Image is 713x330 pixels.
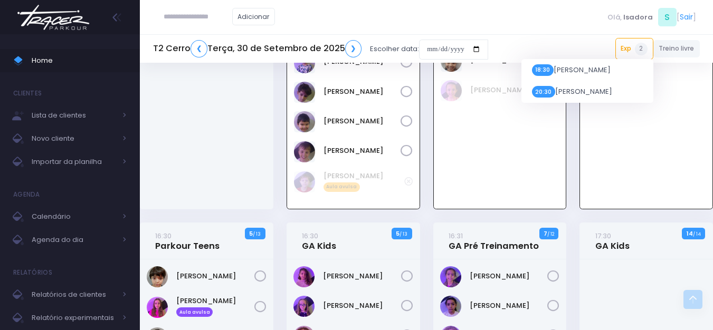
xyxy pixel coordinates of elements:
[470,271,548,282] a: [PERSON_NAME]
[32,155,116,169] span: Importar da planilha
[440,296,461,317] img: Luisa Alimonda Sellan
[595,231,611,241] small: 17:30
[191,40,207,57] a: ❮
[324,171,404,192] a: [PERSON_NAME] Aula avulsa
[396,229,400,238] strong: 5
[32,233,116,247] span: Agenda do dia
[294,171,315,192] img: André Thormann Poyart
[658,8,677,26] span: S
[153,37,488,61] div: Escolher data:
[32,109,116,122] span: Lista de clientes
[687,229,693,238] strong: 14
[147,297,168,318] img: Fernanda Leite
[324,145,401,156] a: [PERSON_NAME]
[531,86,555,98] span: 20:30
[176,271,254,282] a: [PERSON_NAME]
[531,64,643,76] span: [PERSON_NAME]
[324,116,401,127] a: [PERSON_NAME]
[13,83,42,104] h4: Clientes
[32,288,116,302] span: Relatórios de clientes
[623,12,653,23] span: Isadora
[232,8,275,25] a: Adicionar
[302,231,318,241] small: 16:30
[595,230,630,251] a: 17:30GA Kids
[635,43,648,55] span: 2
[345,40,362,57] a: ❯
[294,141,315,162] img: Thomas Luca Pearson de Faro
[253,231,261,237] small: / 13
[155,231,172,241] small: 16:30
[323,271,401,282] a: [PERSON_NAME]
[547,231,554,237] small: / 12
[176,296,254,317] a: [PERSON_NAME] Aula avulsa
[400,231,407,237] small: / 13
[680,12,693,23] a: Sair
[293,296,315,317] img: Gabriela Arouca
[521,59,653,81] a: 18:30[PERSON_NAME]
[324,182,360,192] span: Aula avulsa
[294,82,315,103] img: Miguel Minghetti
[294,111,315,132] img: Mikael Arina Scudeller
[153,40,362,57] h5: T2 Cerro Terça, 30 de Setembro de 2025
[293,266,315,287] img: Dora Moreira Russo
[615,38,653,59] a: Exp2
[531,64,553,76] span: 18:30
[32,210,116,224] span: Calendário
[249,229,253,238] strong: 5
[603,5,700,29] div: [ ]
[544,229,547,238] strong: 7
[323,300,401,311] a: [PERSON_NAME]
[653,40,700,57] a: Treino livre
[521,81,653,103] a: 20:30[PERSON_NAME]
[607,12,622,23] span: Olá,
[176,307,213,317] span: Aula avulsa
[13,184,40,205] h4: Agenda
[449,230,539,251] a: 16:31GA Pré Treinamento
[32,311,116,325] span: Relatório experimentais
[302,230,336,251] a: 16:30GA Kids
[441,80,462,101] img: Leticia Campos
[13,262,52,283] h4: Relatórios
[155,230,220,251] a: 16:30Parkour Teens
[32,132,116,145] span: Novo cliente
[147,266,168,287] img: Antônio Martins Marques
[693,231,701,237] small: / 14
[470,300,548,311] a: [PERSON_NAME]
[440,266,461,287] img: Catharina Dalonso
[470,85,551,95] a: [PERSON_NAME]
[324,86,401,97] a: [PERSON_NAME]
[32,54,127,67] span: Home
[449,231,463,241] small: 16:31
[531,86,643,98] span: [PERSON_NAME]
